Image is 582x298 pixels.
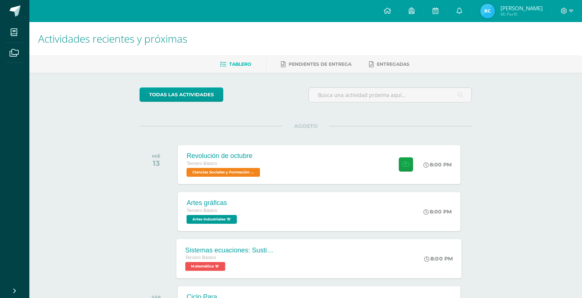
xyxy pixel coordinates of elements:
[500,4,543,12] span: [PERSON_NAME]
[281,58,351,70] a: Pendientes de entrega
[500,11,543,17] span: Mi Perfil
[423,208,452,215] div: 8:00 PM
[38,32,187,46] span: Actividades recientes y próximas
[424,255,453,262] div: 8:00 PM
[309,88,471,102] input: Busca una actividad próxima aquí...
[377,61,409,67] span: Entregadas
[187,215,237,224] span: Artes Industriales 'B'
[187,161,217,166] span: Tercero Básico
[185,255,216,260] span: Tercero Básico
[480,4,495,18] img: b267056732fc5bd767e1306c90ee396b.png
[187,168,260,177] span: Ciencias Sociales y Formación Ciudadana 'B'
[152,159,160,168] div: 13
[282,123,329,129] span: AGOSTO
[185,246,274,254] div: Sistemas ecuaciones: Sustitución e igualación
[423,161,452,168] div: 8:00 PM
[152,154,160,159] div: MIÉ
[369,58,409,70] a: Entregadas
[289,61,351,67] span: Pendientes de entrega
[185,262,225,271] span: Matemática 'B'
[187,208,217,213] span: Tercero Básico
[187,152,262,160] div: Revolución de octubre
[229,61,251,67] span: Tablero
[187,199,239,207] div: Artes gráficas
[140,87,223,102] a: todas las Actividades
[220,58,251,70] a: Tablero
